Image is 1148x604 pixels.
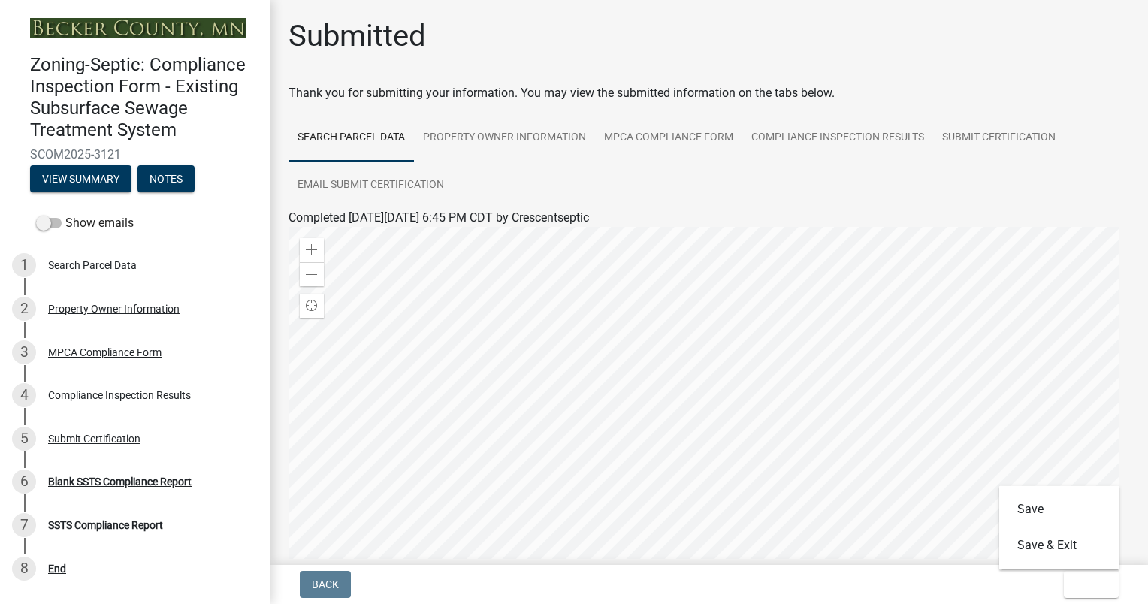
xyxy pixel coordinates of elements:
[300,262,324,286] div: Zoom out
[30,165,131,192] button: View Summary
[48,433,140,444] div: Submit Certification
[312,578,339,590] span: Back
[300,294,324,318] div: Find my location
[289,18,426,54] h1: Submitted
[414,114,595,162] a: Property Owner Information
[12,340,36,364] div: 3
[289,162,453,210] a: Email Submit Certification
[595,114,742,162] a: MPCA Compliance Form
[30,147,240,162] span: SCOM2025-3121
[12,470,36,494] div: 6
[48,476,192,487] div: Blank SSTS Compliance Report
[999,485,1119,569] div: Exit
[48,390,191,400] div: Compliance Inspection Results
[30,54,258,140] h4: Zoning-Septic: Compliance Inspection Form - Existing Subsurface Sewage Treatment System
[12,383,36,407] div: 4
[30,174,131,186] wm-modal-confirm: Summary
[300,238,324,262] div: Zoom in
[48,520,163,530] div: SSTS Compliance Report
[289,210,589,225] span: Completed [DATE][DATE] 6:45 PM CDT by Crescentseptic
[1064,571,1119,598] button: Exit
[48,260,137,270] div: Search Parcel Data
[36,214,134,232] label: Show emails
[12,297,36,321] div: 2
[12,557,36,581] div: 8
[48,304,180,314] div: Property Owner Information
[999,491,1119,527] button: Save
[137,174,195,186] wm-modal-confirm: Notes
[12,253,36,277] div: 1
[1076,578,1098,590] span: Exit
[48,563,66,574] div: End
[742,114,933,162] a: Compliance Inspection Results
[300,571,351,598] button: Back
[289,114,414,162] a: Search Parcel Data
[137,165,195,192] button: Notes
[30,18,246,38] img: Becker County, Minnesota
[933,114,1065,162] a: Submit Certification
[12,427,36,451] div: 5
[289,84,1130,102] div: Thank you for submitting your information. You may view the submitted information on the tabs below.
[12,513,36,537] div: 7
[48,347,162,358] div: MPCA Compliance Form
[999,527,1119,563] button: Save & Exit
